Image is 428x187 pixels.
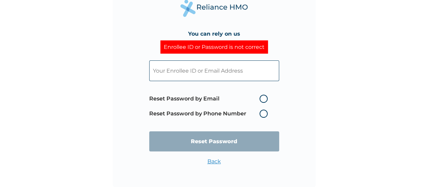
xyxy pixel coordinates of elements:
label: Reset Password by Phone Number [149,110,271,118]
h4: You can rely on us [188,31,240,37]
label: Reset Password by Email [149,95,271,103]
div: Enrollee ID or Password is not correct [160,40,268,54]
a: Back [207,158,221,165]
input: Your Enrollee ID or Email Address [149,60,279,81]
span: Password reset method [149,91,271,121]
input: Reset Password [149,131,279,151]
